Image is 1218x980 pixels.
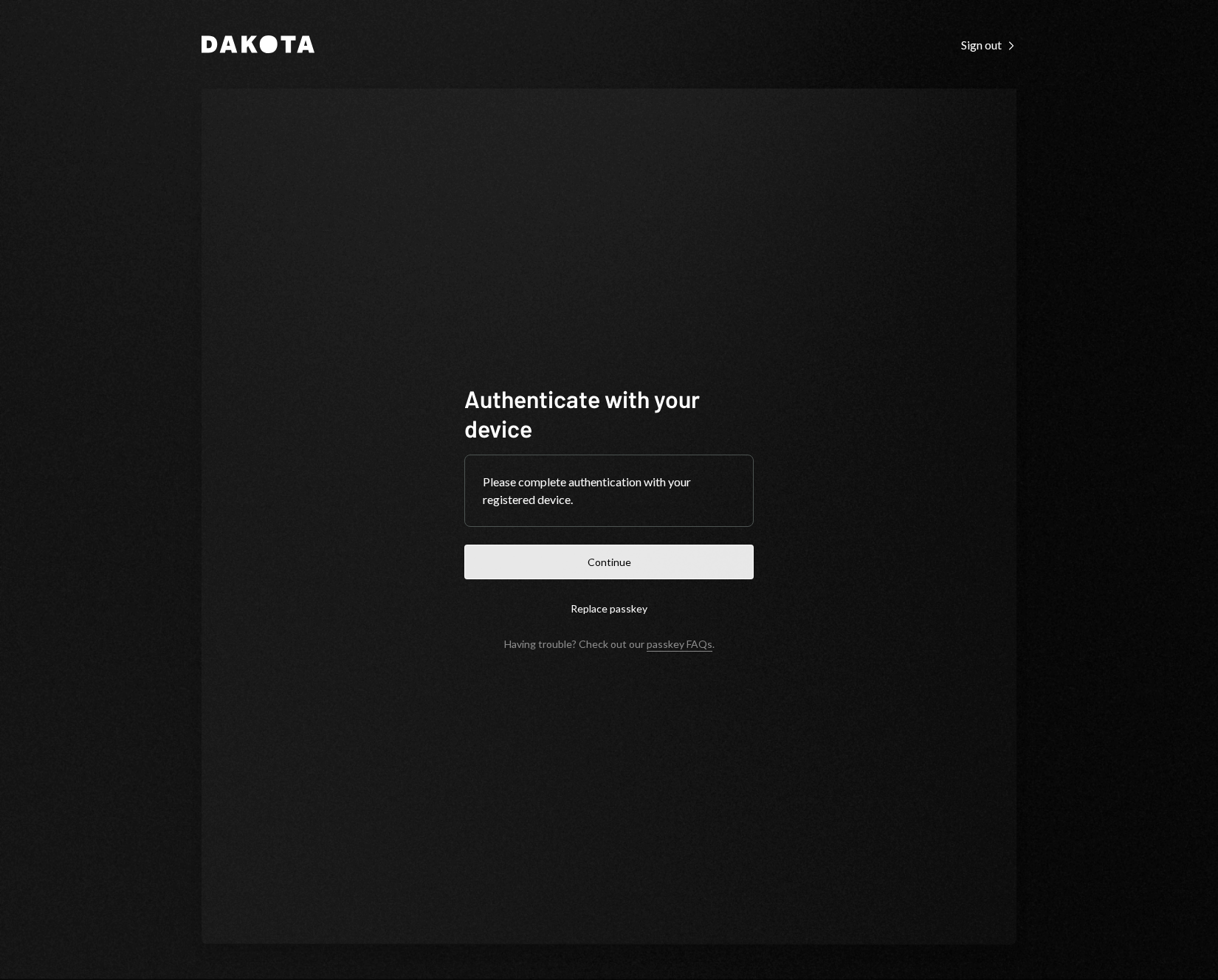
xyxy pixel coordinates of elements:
div: Please complete authentication with your registered device. [483,473,735,508]
button: Replace passkey [464,591,754,626]
h1: Authenticate with your device [464,384,754,443]
div: Having trouble? Check out our . [504,638,715,650]
button: Continue [464,545,754,579]
div: Sign out [961,38,1016,52]
a: passkey FAQs [647,638,712,652]
a: Sign out [961,36,1016,52]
